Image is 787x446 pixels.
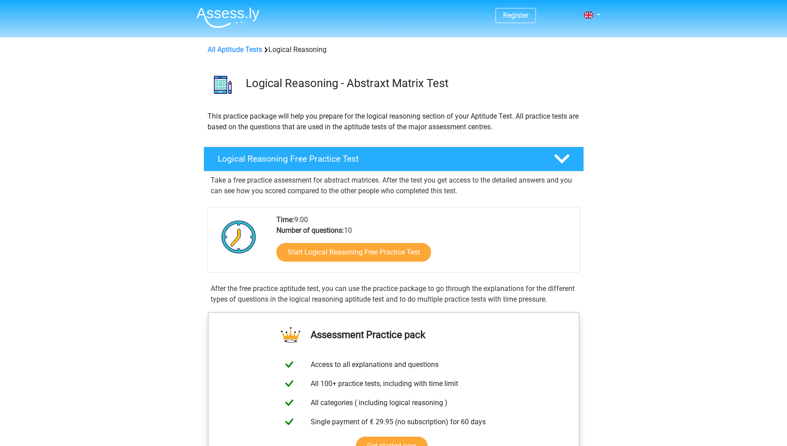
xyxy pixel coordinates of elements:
img: Clock [216,215,261,259]
p: Take a free practice assessment for abstract matrices. After the test you get access to the detai... [211,175,577,196]
div: After the free practice aptitude test, you can use the practice package to go through the explana... [207,283,580,305]
a: Register [503,11,528,20]
h3: Logical Reasoning - Abstraxt Matrix Test [246,76,577,90]
div: 9:00 10 [270,215,579,272]
p: This practice package will help you prepare for the logical reasoning section of your Aptitude Te... [208,111,580,132]
img: Assessly [196,7,260,28]
b: Number of questions: [276,226,344,235]
b: Time: [276,215,294,224]
img: logical reasoning [204,66,242,104]
a: Start Logical Reasoning Free Practice Test [276,243,431,262]
div: Logical Reasoning [204,44,583,55]
a: Logical Reasoning Free Practice Test [200,147,587,171]
a: All Aptitude Tests [208,45,262,54]
h4: Logical Reasoning Free Practice Test [218,154,539,164]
